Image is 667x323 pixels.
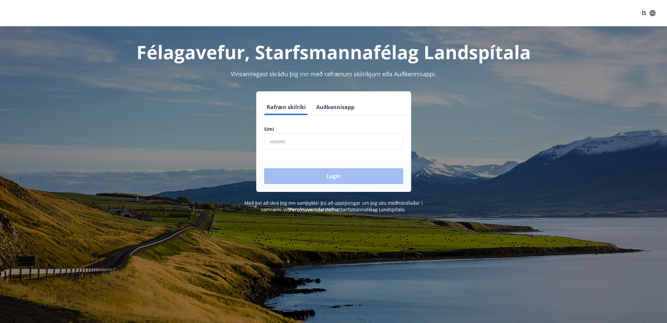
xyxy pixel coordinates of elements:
button: Rafræn skilríki [264,99,308,115]
button: ÍS [638,7,659,19]
button: Auðkennisapp [314,99,357,115]
span: Með því að skrá þig inn samþykkir þú að upplýsingar um þig séu meðhöndlaðar í samræmi við Starfsm... [244,200,423,213]
a: Persónuverndarstefna [289,206,339,213]
h1: Félagavefur, Starfsmannafélag Landspítala [105,39,562,64]
label: Sími [264,126,403,132]
span: Vinsamlegast skráðu þig inn með rafrænum skilríkjum eða Auðkennisappi. [231,70,437,78]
